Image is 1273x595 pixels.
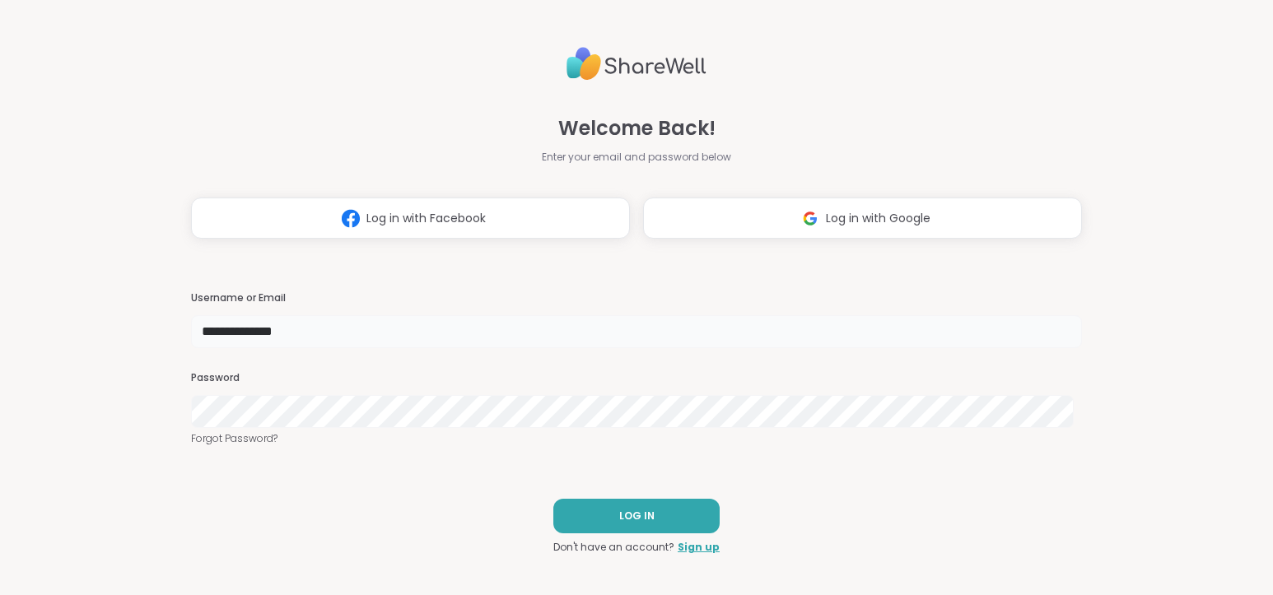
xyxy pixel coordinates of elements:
span: Log in with Google [826,210,930,227]
button: LOG IN [553,499,720,533]
span: Welcome Back! [558,114,716,143]
button: Log in with Facebook [191,198,630,239]
img: ShareWell Logomark [795,203,826,234]
button: Log in with Google [643,198,1082,239]
span: Don't have an account? [553,540,674,555]
a: Sign up [678,540,720,555]
h3: Username or Email [191,291,1082,305]
span: Enter your email and password below [542,150,731,165]
a: Forgot Password? [191,431,1082,446]
span: LOG IN [619,509,655,523]
h3: Password [191,371,1082,385]
span: Log in with Facebook [366,210,486,227]
img: ShareWell Logomark [335,203,366,234]
img: ShareWell Logo [567,40,706,87]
